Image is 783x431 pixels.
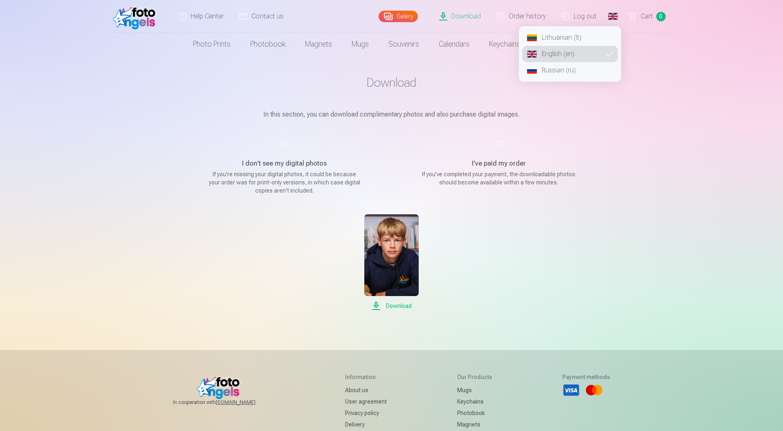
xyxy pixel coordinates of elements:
a: Delivery [345,419,387,430]
p: In this section, you can download complimentary photos and also purchase digital images. [187,110,596,119]
a: Gallery [379,11,418,22]
a: Photo prints [183,33,240,56]
h5: Payment methods [562,373,610,381]
h5: I’ve paid my order [421,159,577,168]
a: Photobook [457,407,492,419]
h5: Information [345,373,387,381]
span: 0 [656,12,666,21]
span: Сart [641,11,653,21]
h5: I don't see my digital photos [207,159,362,168]
p: If you're missing your digital photos, it could be because your order was for print-only versions... [207,170,362,195]
nav: Global [519,26,621,82]
a: Mugs [457,384,492,396]
a: About us [345,384,387,396]
a: Russian (ru) [522,62,618,79]
a: Mugs [342,33,379,56]
img: /fa2 [113,3,160,29]
a: Keychains [457,396,492,407]
li: Mastercard [585,381,603,399]
a: Calendars [429,33,479,56]
a: Keychains [479,33,530,56]
a: English (en) [522,46,618,62]
a: [DOMAIN_NAME] [216,399,275,406]
span: Download [364,301,419,311]
a: Privacy policy [345,407,387,419]
h1: Download [187,75,596,90]
a: Download [364,214,419,311]
span: In cooperation with [173,399,275,406]
a: Magnets [295,33,342,56]
p: If you've completed your payment, the downloadable photos should become available within a few mi... [421,170,577,186]
a: Photobook [240,33,295,56]
a: Lithuanian (lt) [522,29,618,46]
h5: Our products [457,373,492,381]
a: Magnets [457,419,492,430]
a: Souvenirs [379,33,429,56]
li: Visa [562,381,580,399]
a: User agreement [345,396,387,407]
